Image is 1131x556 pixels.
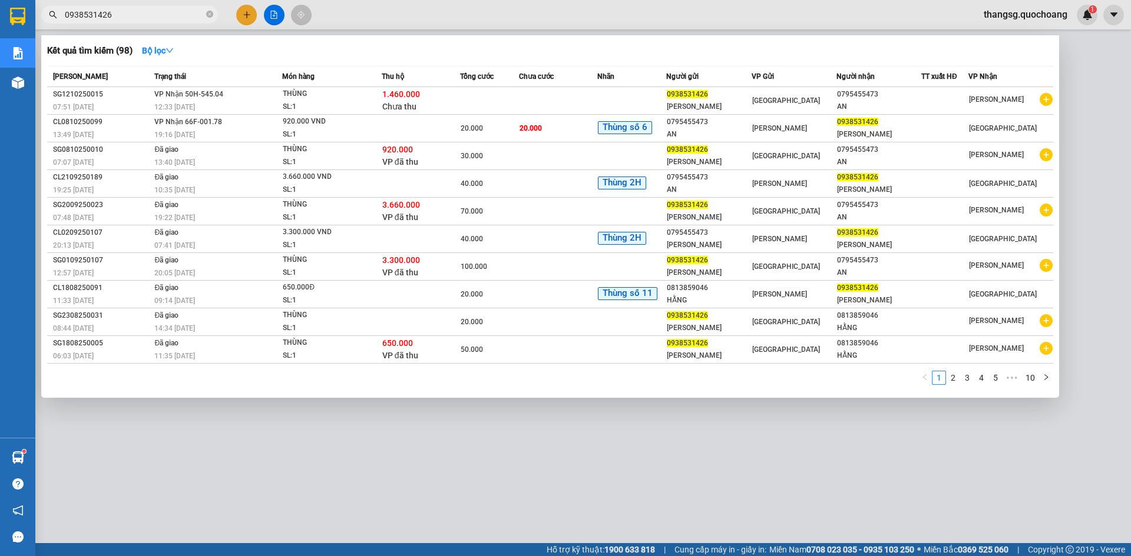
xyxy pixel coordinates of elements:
[154,118,222,126] span: VP Nhận 66F-001.78
[283,239,371,252] div: SL: 1
[283,294,371,307] div: SL: 1
[142,46,174,55] strong: Bộ lọc
[667,322,750,334] div: [PERSON_NAME]
[1043,374,1050,381] span: right
[837,254,921,267] div: 0795455473
[283,88,371,101] div: THÙNG
[283,254,371,267] div: THÙNG
[969,261,1024,269] span: [PERSON_NAME]
[837,322,921,334] div: HẰNG
[837,211,921,224] div: AN
[1040,342,1053,355] span: plus-circle
[166,46,174,55] span: down
[1040,259,1053,272] span: plus-circle
[461,235,483,243] span: 40.000
[969,344,1024,352] span: [PERSON_NAME]
[667,171,750,184] div: 0795455473
[154,228,178,237] span: Đã giao
[53,309,151,322] div: SG2308250031
[206,11,213,18] span: close-circle
[969,95,1024,104] span: [PERSON_NAME]
[1022,371,1039,384] a: 10
[154,90,223,98] span: VP Nhận 50H-545.04
[283,171,371,184] div: 3.660.000 VND
[667,156,750,168] div: [PERSON_NAME]
[138,10,257,36] div: [PERSON_NAME]
[666,72,699,81] span: Người gửi
[382,338,413,348] span: 650.000
[969,235,1037,243] span: [GEOGRAPHIC_DATA]
[932,371,945,384] a: 1
[837,239,921,251] div: [PERSON_NAME]
[667,339,708,347] span: 0938531426
[837,88,921,101] div: 0795455473
[837,118,878,126] span: 0938531426
[53,186,94,194] span: 19:25 [DATE]
[752,124,807,132] span: [PERSON_NAME]
[461,207,483,215] span: 70.000
[918,371,932,385] li: Previous Page
[969,179,1037,188] span: [GEOGRAPHIC_DATA]
[597,72,614,81] span: Nhãn
[667,116,750,128] div: 0795455473
[1040,204,1053,217] span: plus-circle
[961,371,974,384] a: 3
[49,11,57,19] span: search
[138,10,166,22] span: Nhận:
[598,177,646,189] span: Thùng 2H
[53,337,151,349] div: SG1808250005
[520,124,542,132] span: 20.000
[283,337,371,349] div: THÙNG
[837,309,921,322] div: 0813859046
[283,156,371,169] div: SL: 1
[988,371,1003,385] li: 5
[154,324,195,332] span: 14:34 [DATE]
[10,36,130,65] div: [PERSON_NAME] ([PERSON_NAME])
[667,201,708,209] span: 0938531426
[53,103,94,111] span: 07:51 [DATE]
[53,227,151,239] div: CL0209250107
[1040,148,1053,161] span: plus-circle
[519,72,554,81] span: Chưa cước
[837,267,921,279] div: AN
[837,349,921,362] div: HẰNG
[837,184,921,196] div: [PERSON_NAME]
[969,151,1024,159] span: [PERSON_NAME]
[283,281,371,294] div: 650.000Đ
[969,290,1037,298] span: [GEOGRAPHIC_DATA]
[283,128,371,141] div: SL: 1
[154,103,195,111] span: 12:33 [DATE]
[154,145,178,154] span: Đã giao
[667,211,750,224] div: [PERSON_NAME]
[752,345,820,354] span: [GEOGRAPHIC_DATA]
[382,89,420,99] span: 1.460.000
[667,101,750,113] div: [PERSON_NAME]
[154,186,195,194] span: 10:35 [DATE]
[154,241,195,249] span: 07:41 [DATE]
[53,214,94,222] span: 07:48 [DATE]
[837,128,921,141] div: [PERSON_NAME]
[10,8,25,25] img: logo-vxr
[837,101,921,113] div: AN
[53,297,94,305] span: 11:33 [DATE]
[752,179,807,188] span: [PERSON_NAME]
[12,531,24,542] span: message
[282,72,315,81] span: Món hàng
[837,294,921,307] div: [PERSON_NAME]
[154,131,195,139] span: 19:16 [DATE]
[283,322,371,335] div: SL: 1
[53,269,94,277] span: 12:57 [DATE]
[154,256,178,264] span: Đã giao
[667,128,750,141] div: AN
[382,102,416,111] span: Chưa thu
[921,72,957,81] span: TT xuất HĐ
[667,282,750,294] div: 0813859046
[154,214,195,222] span: 19:22 [DATE]
[752,262,820,271] span: [GEOGRAPHIC_DATA]
[133,41,183,60] button: Bộ lọcdown
[10,65,130,81] div: 0976297179
[752,72,774,81] span: VP Gửi
[946,371,960,385] li: 2
[667,349,750,362] div: [PERSON_NAME]
[667,294,750,307] div: HẰNG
